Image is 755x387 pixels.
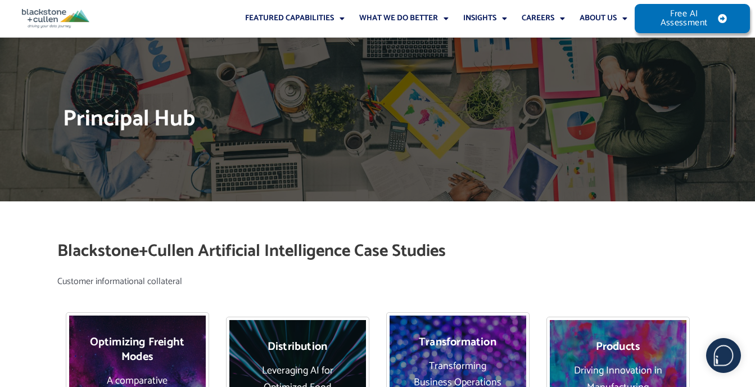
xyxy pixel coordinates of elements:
[635,4,750,33] a: Free AI Assessment
[569,340,667,354] h2: Products
[63,103,693,135] h1: Principal Hub
[249,340,346,354] h2: Distribution
[89,335,186,364] h2: Optimizing Freight Modes
[707,339,740,372] img: users%2F5SSOSaKfQqXq3cFEnIZRYMEs4ra2%2Fmedia%2Fimages%2F-Bulle%20blanche%20sans%20fond%20%2B%20ma...
[57,273,698,290] p: Customer informational collateral
[57,240,698,262] h2: Blackstone+Cullen Artificial Intelligence Case Studies
[409,335,507,350] h2: Transformation
[657,10,711,28] span: Free AI Assessment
